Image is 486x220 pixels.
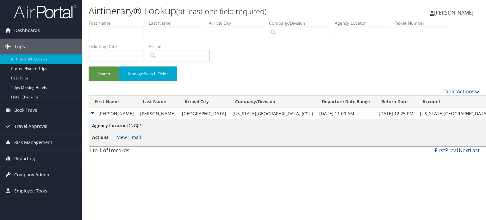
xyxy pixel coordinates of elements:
[89,147,179,157] div: 1 to 1 of records
[229,108,316,119] td: [US_STATE][GEOGRAPHIC_DATA] (CSU)
[108,147,111,154] span: 1
[179,96,229,108] th: Arrival City: activate to sort column ascending
[335,20,395,26] label: Agency Locator
[149,43,215,50] label: Airline
[14,183,47,199] span: Employee Tools
[149,20,209,26] label: Last Name
[209,20,269,26] label: Arrival City
[14,167,49,183] span: Company Admin
[430,3,480,22] a: [PERSON_NAME]
[14,4,77,19] img: airportal-logo.png
[445,147,456,154] a: Prev
[14,118,47,134] span: Travel Approval
[179,108,229,119] td: [GEOGRAPHIC_DATA]
[117,134,127,140] a: View
[129,134,141,140] a: Email
[89,4,349,17] h1: Airtinerary® Lookup
[14,102,39,118] span: Book Travel
[434,9,473,16] span: [PERSON_NAME]
[14,22,40,38] span: Dashboards
[376,96,417,108] th: Return Date: activate to sort column ascending
[14,151,35,167] span: Reporting
[395,20,455,26] label: Ticket Number
[92,134,116,141] span: Actions
[119,66,177,81] button: Manage Search Fields
[127,123,143,129] span: DNGJPT
[92,122,126,129] span: Agency Locator
[376,108,417,119] td: [DATE] 12:25 PM
[89,66,119,81] button: Search
[137,96,179,108] th: Last Name: activate to sort column ascending
[229,96,316,108] th: Company/Division
[459,147,470,154] a: Next
[117,134,141,140] span: |
[89,108,137,119] td: [PERSON_NAME]
[89,96,137,108] th: First Name: activate to sort column ascending
[470,147,480,154] a: Last
[443,88,480,95] a: Table Actions
[89,20,149,26] label: First Name
[316,96,376,108] th: Departure Date Range: activate to sort column ascending
[14,39,25,54] span: Trips
[137,108,179,119] td: [PERSON_NAME]
[435,147,445,154] a: First
[176,6,267,16] small: (at least one field required)
[316,108,376,119] td: [DATE] 11:00 AM
[456,147,459,154] a: 1
[269,20,335,26] label: Company/Division
[14,135,52,150] span: Risk Management
[89,43,149,50] label: Ticketing Date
